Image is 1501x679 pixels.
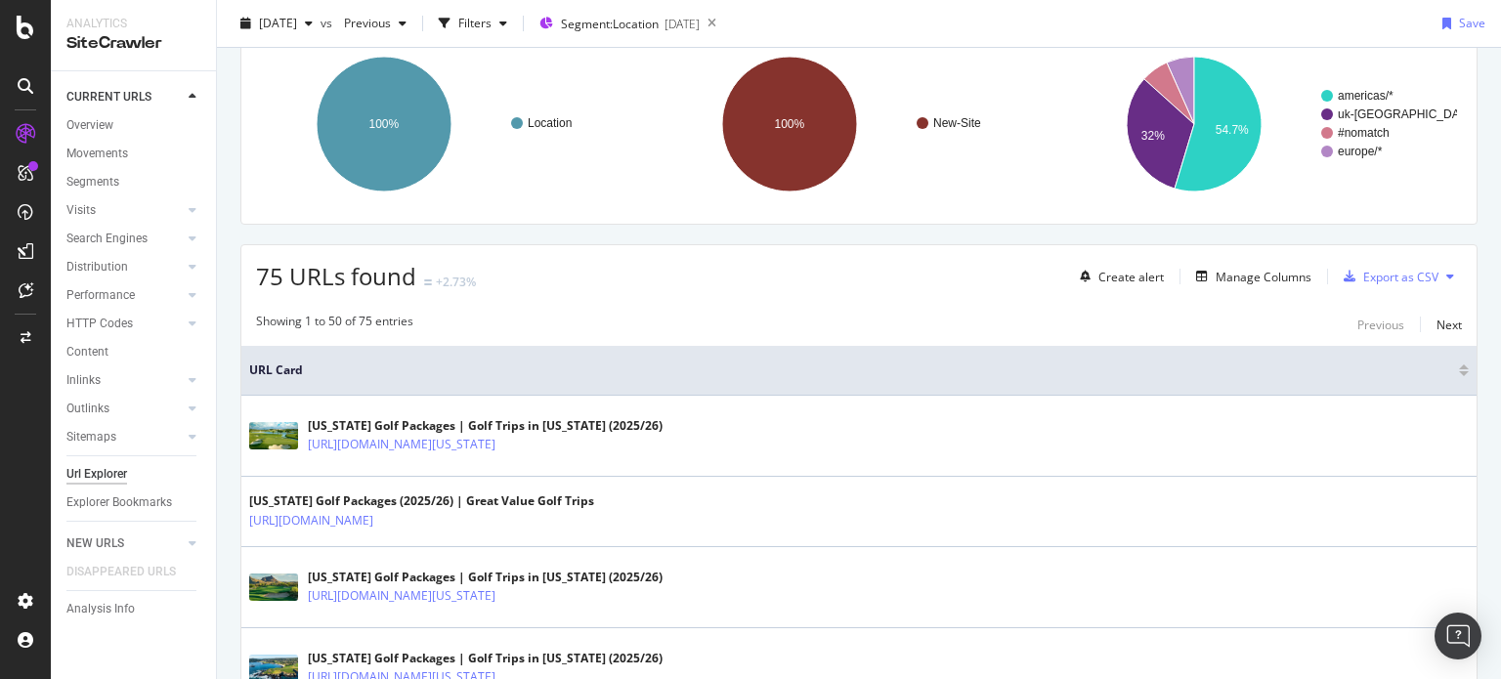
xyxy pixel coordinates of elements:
svg: A chart. [662,39,1052,209]
a: Performance [66,285,183,306]
div: Create alert [1098,269,1164,285]
div: [US_STATE] Golf Packages | Golf Trips in [US_STATE] (2025/26) [308,417,663,435]
div: Manage Columns [1216,269,1311,285]
a: Overview [66,115,202,136]
div: Inlinks [66,370,101,391]
span: Previous [336,15,391,31]
a: NEW URLS [66,533,183,554]
a: Distribution [66,257,183,277]
a: Sitemaps [66,427,183,447]
div: +2.73% [436,274,476,290]
a: [URL][DOMAIN_NAME] [249,511,373,530]
div: Distribution [66,257,128,277]
div: Content [66,342,108,362]
div: CURRENT URLS [66,87,151,107]
div: Save [1459,15,1485,31]
div: SiteCrawler [66,32,200,55]
text: 54.7% [1216,123,1249,137]
span: vs [321,15,336,31]
text: americas/* [1338,89,1394,103]
a: Visits [66,200,183,221]
div: [US_STATE] Golf Packages (2025/26) | Great Value Golf Trips [249,492,594,510]
div: NEW URLS [66,533,124,554]
div: Previous [1357,317,1404,333]
div: [US_STATE] Golf Packages | Golf Trips in [US_STATE] (2025/26) [308,569,663,586]
button: Previous [1357,313,1404,336]
a: Explorer Bookmarks [66,492,202,513]
div: Showing 1 to 50 of 75 entries [256,313,413,336]
a: HTTP Codes [66,314,183,334]
svg: A chart. [1066,39,1457,209]
div: Outlinks [66,399,109,419]
div: Overview [66,115,113,136]
a: DISAPPEARED URLS [66,562,195,582]
div: Filters [458,15,492,31]
div: [DATE] [665,16,700,32]
a: [URL][DOMAIN_NAME][US_STATE] [308,586,495,606]
button: Previous [336,8,414,39]
a: [URL][DOMAIN_NAME][US_STATE] [308,435,495,454]
text: europe/* [1338,145,1383,158]
button: Create alert [1072,261,1164,292]
div: Export as CSV [1363,269,1438,285]
div: Performance [66,285,135,306]
a: Content [66,342,202,362]
div: Analysis Info [66,599,135,619]
div: Segments [66,172,119,192]
div: Sitemaps [66,427,116,447]
a: Movements [66,144,202,164]
a: Analysis Info [66,599,202,619]
a: Inlinks [66,370,183,391]
span: 2025 Sep. 14th [259,15,297,31]
div: Open Intercom Messenger [1435,613,1481,659]
button: Filters [431,8,515,39]
text: New-Site [933,116,981,130]
img: Equal [424,279,432,285]
text: uk-[GEOGRAPHIC_DATA]/* [1338,107,1484,121]
span: Segment: Location [561,16,659,32]
text: 100% [369,117,400,131]
span: 75 URLs found [256,260,416,292]
button: Export as CSV [1336,261,1438,292]
div: Search Engines [66,229,148,249]
div: DISAPPEARED URLS [66,562,176,582]
div: Visits [66,200,96,221]
a: CURRENT URLS [66,87,183,107]
div: HTTP Codes [66,314,133,334]
text: Location [528,116,572,130]
button: Manage Columns [1188,265,1311,288]
a: Segments [66,172,202,192]
div: Url Explorer [66,464,127,485]
div: Analytics [66,16,200,32]
div: Movements [66,144,128,164]
img: main image [249,573,298,601]
text: 100% [774,117,804,131]
span: URL Card [249,361,1454,379]
text: 32% [1141,129,1165,143]
svg: A chart. [256,39,647,209]
img: main image [249,422,298,449]
button: [DATE] [233,8,321,39]
text: #nomatch [1338,126,1390,140]
button: Next [1437,313,1462,336]
button: Save [1435,8,1485,39]
div: Next [1437,317,1462,333]
a: Search Engines [66,229,183,249]
div: Explorer Bookmarks [66,492,172,513]
div: [US_STATE] Golf Packages | Golf Trips in [US_STATE] (2025/26) [308,650,663,667]
a: Url Explorer [66,464,202,485]
a: Outlinks [66,399,183,419]
button: Segment:Location[DATE] [532,8,700,39]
